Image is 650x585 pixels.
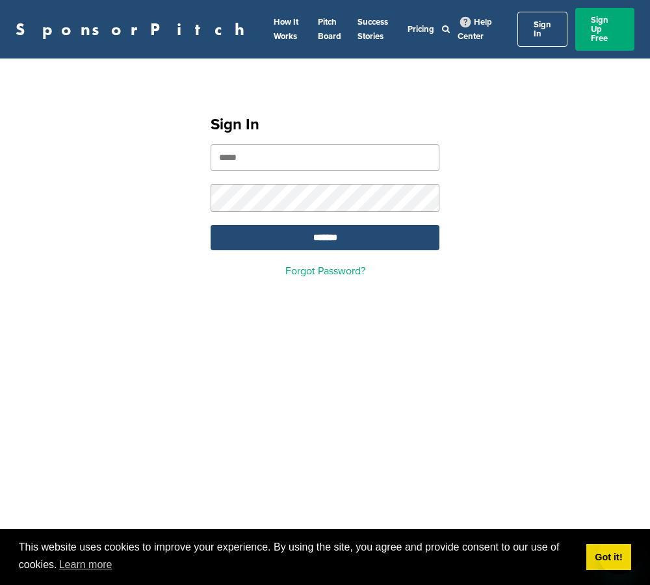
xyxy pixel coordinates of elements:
[357,17,388,42] a: Success Stories
[408,24,434,34] a: Pricing
[57,555,114,575] a: learn more about cookies
[575,8,634,51] a: Sign Up Free
[586,544,631,570] a: dismiss cookie message
[458,14,492,44] a: Help Center
[274,17,298,42] a: How It Works
[285,265,365,278] a: Forgot Password?
[318,17,341,42] a: Pitch Board
[598,533,640,575] iframe: Button to launch messaging window
[16,21,253,38] a: SponsorPitch
[211,113,439,136] h1: Sign In
[19,539,576,575] span: This website uses cookies to improve your experience. By using the site, you agree and provide co...
[517,12,567,47] a: Sign In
